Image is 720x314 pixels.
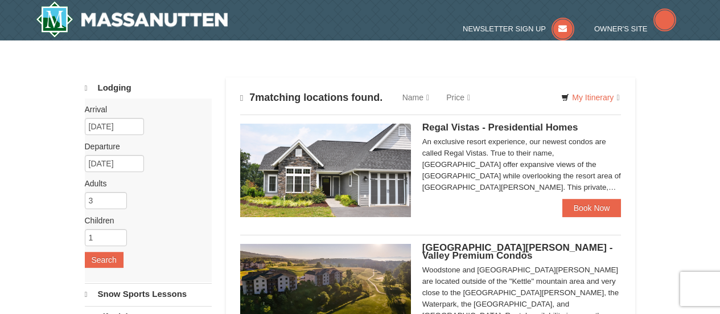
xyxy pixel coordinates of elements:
a: Book Now [562,199,622,217]
a: Price [438,86,479,109]
label: Departure [85,141,203,152]
a: Newsletter Sign Up [463,25,574,33]
a: Lodging [85,78,212,99]
button: Search [85,252,124,268]
span: Newsletter Sign Up [463,25,546,33]
a: Name [394,86,438,109]
a: My Itinerary [554,89,627,106]
span: 7 [249,92,255,103]
span: [GEOGRAPHIC_DATA][PERSON_NAME] - Valley Premium Condos [422,242,613,261]
img: 19218991-1-902409a9.jpg [240,124,411,217]
a: Owner's Site [594,25,676,33]
h4: matching locations found. [240,92,383,104]
span: Owner's Site [594,25,648,33]
a: Massanutten Resort [36,1,228,38]
img: Massanutten Resort Logo [36,1,228,38]
span: Regal Vistas - Presidential Homes [422,122,578,133]
label: Adults [85,178,203,189]
div: An exclusive resort experience, our newest condos are called Regal Vistas. True to their name, [G... [422,136,622,193]
label: Children [85,215,203,226]
label: Arrival [85,104,203,115]
a: Snow Sports Lessons [85,283,212,305]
